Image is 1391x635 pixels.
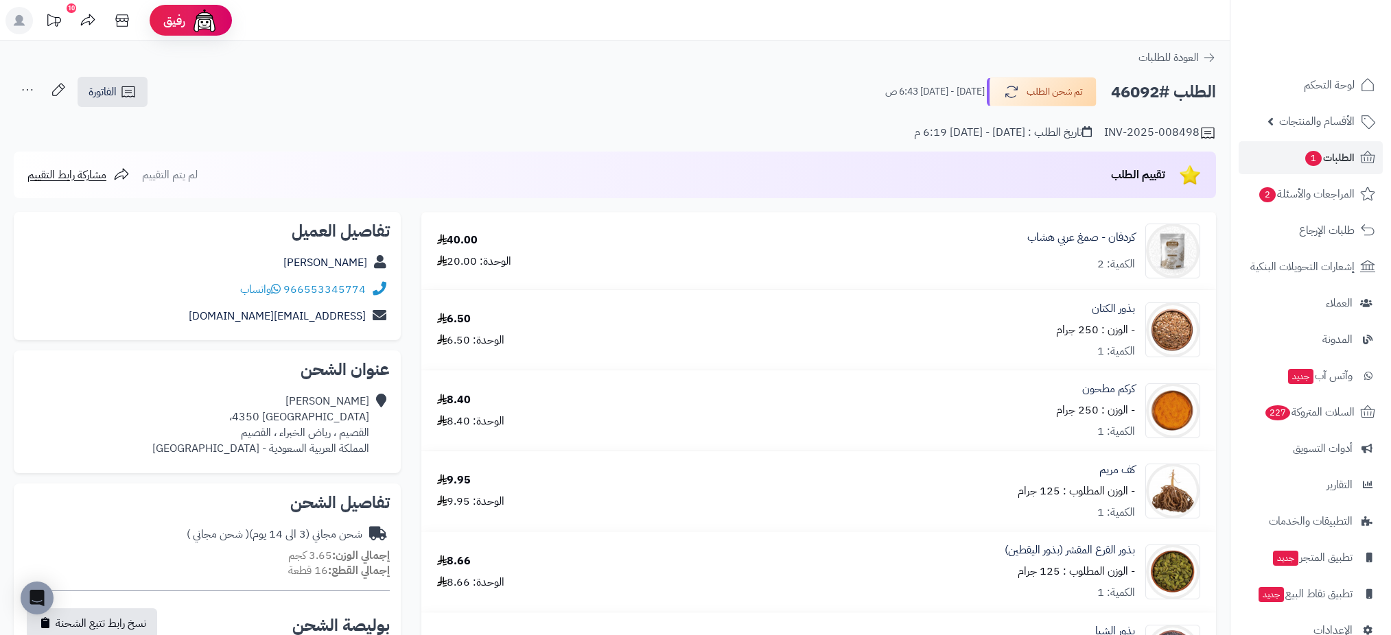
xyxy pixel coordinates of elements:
div: Open Intercom Messenger [21,582,54,614]
small: - الوزن المطلوب : 125 جرام [1018,483,1135,499]
small: 3.65 كجم [288,547,390,564]
span: تطبيق نقاط البيع [1257,584,1353,603]
span: أدوات التسويق [1293,439,1353,458]
small: - الوزن : 250 جرام [1056,402,1135,418]
span: السلات المتروكة [1264,403,1355,422]
span: المراجعات والأسئلة [1258,184,1355,204]
div: 9.95 [437,472,471,488]
span: إشعارات التحويلات البنكية [1250,257,1355,276]
span: 1 [1305,151,1322,166]
a: واتساب [240,281,281,298]
a: السلات المتروكة227 [1239,396,1383,429]
span: الطلبات [1304,148,1355,167]
a: 966553345774 [283,281,366,298]
div: الوحدة: 6.50 [437,333,504,348]
a: الفاتورة [78,77,148,107]
span: تطبيق المتجر [1272,548,1353,567]
span: الأقسام والمنتجات [1279,112,1355,131]
strong: إجمالي الوزن: [332,547,390,564]
span: جديد [1288,369,1313,384]
a: المدونة [1239,323,1383,356]
span: العملاء [1326,293,1353,313]
span: التقارير [1326,475,1353,494]
h2: عنوان الشحن [25,361,390,378]
div: 8.40 [437,392,471,408]
small: - الوزن : 250 جرام [1056,322,1135,338]
div: الكمية: 1 [1097,344,1135,359]
a: تحديثات المنصة [36,7,71,38]
span: 2 [1259,187,1276,202]
a: التطبيقات والخدمات [1239,505,1383,538]
span: ( شحن مجاني ) [187,526,249,542]
div: 6.50 [437,311,471,327]
div: [PERSON_NAME] [GEOGRAPHIC_DATA] 4350، القصيم ، رياض الخبراء ، القصيم المملكة العربية السعودية - [... [152,394,369,456]
div: الكمية: 1 [1097,505,1135,520]
div: 10 [67,3,76,13]
span: التطبيقات والخدمات [1269,512,1353,531]
span: طلبات الإرجاع [1299,221,1355,240]
div: الوحدة: 9.95 [437,494,504,510]
span: جديد [1273,551,1298,566]
div: الوحدة: 8.66 [437,575,504,590]
strong: إجمالي القطع: [328,562,390,579]
a: العملاء [1239,287,1383,320]
a: الطلبات1 [1239,141,1383,174]
span: تقييم الطلب [1111,167,1165,183]
small: [DATE] - [DATE] 6:43 ص [885,85,985,99]
div: الكمية: 2 [1097,256,1135,272]
span: لم يتم التقييم [142,167,198,183]
small: - الوزن المطلوب : 125 جرام [1018,563,1135,579]
div: INV-2025-008498 [1104,125,1216,141]
small: 16 قطعة [288,562,390,579]
a: كف مريم [1099,462,1135,478]
h2: بوليصة الشحن [292,617,390,634]
a: طلبات الإرجاع [1239,214,1383,247]
a: [PERSON_NAME] [283,254,367,271]
a: بذور القرع المقشر (بذور اليقطين) [1005,542,1135,558]
img: 1639894895-Turmeric%20Powder%202-90x90.jpg [1146,383,1200,438]
div: الوحدة: 20.00 [437,254,511,269]
span: المدونة [1322,330,1353,349]
div: الكمية: 1 [1097,424,1135,440]
h2: الطلب #46092 [1111,78,1216,106]
a: [EMAIL_ADDRESS][DOMAIN_NAME] [189,308,366,324]
a: أدوات التسويق [1239,432,1383,465]
a: لوحة التحكم [1239,69,1383,101]
h2: تفاصيل العميل [25,223,390,239]
a: كردفان - صمغ عربي هشاب [1027,230,1135,245]
div: 8.66 [437,553,471,569]
span: وآتس آب [1287,366,1353,385]
span: رفيق [163,12,185,29]
span: مشاركة رابط التقييم [27,167,106,183]
a: تطبيق المتجرجديد [1239,541,1383,574]
span: الفاتورة [89,84,117,100]
span: جديد [1259,587,1284,602]
span: 227 [1265,405,1290,420]
a: كركم مطحون [1082,381,1135,397]
a: العودة للطلبات [1138,49,1216,66]
img: 1633635488-Rose%20of%20Jericho-90x90.jpg [1146,464,1200,518]
a: التقارير [1239,468,1383,501]
img: ai-face.png [191,7,218,34]
a: تطبيق نقاط البيعجديد [1239,577,1383,610]
div: تاريخ الطلب : [DATE] - [DATE] 6:19 م [914,125,1092,141]
h2: تفاصيل الشحن [25,494,390,511]
a: وآتس آبجديد [1239,359,1383,392]
img: 1659889724-Squash%20Seeds%20Peeled-90x90.jpg [1146,544,1200,599]
span: العودة للطلبات [1138,49,1199,66]
a: مشاركة رابط التقييم [27,167,130,183]
a: المراجعات والأسئلة2 [1239,178,1383,211]
div: 40.00 [437,232,478,248]
div: الوحدة: 8.40 [437,414,504,429]
div: الكمية: 1 [1097,585,1135,601]
div: شحن مجاني (3 الى 14 يوم) [187,527,362,542]
img: 1628249871-Flax%20Seeds-90x90.jpg [1146,302,1200,357]
button: تم شحن الطلب [987,77,1097,106]
a: إشعارات التحويلات البنكية [1239,250,1383,283]
img: karpro1-90x90.jpg [1146,224,1200,278]
span: لوحة التحكم [1304,75,1355,95]
span: نسخ رابط تتبع الشحنة [56,615,146,632]
a: بذور الكتان [1092,301,1135,317]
